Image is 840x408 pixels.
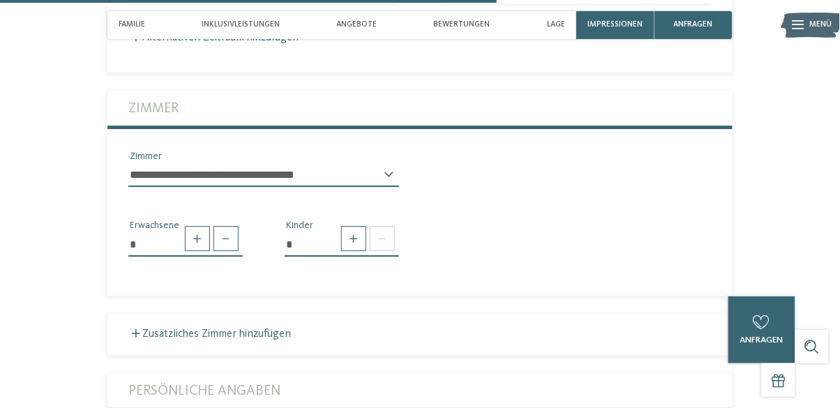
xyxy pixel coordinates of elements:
span: Bewertungen [434,20,490,29]
span: anfragen [740,335,783,345]
label: Alternativen Zeitraum hinzufügen [128,32,299,43]
a: anfragen [728,296,795,363]
span: Inklusivleistungen [202,20,280,29]
span: anfragen [674,20,713,29]
span: Impressionen [588,20,643,29]
label: Zusätzliches Zimmer hinzufügen [128,328,291,340]
label: Zimmer [128,91,712,126]
label: Persönliche Angaben [128,373,712,408]
span: Familie [119,20,145,29]
span: Lage [547,20,565,29]
span: Angebote [337,20,377,29]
